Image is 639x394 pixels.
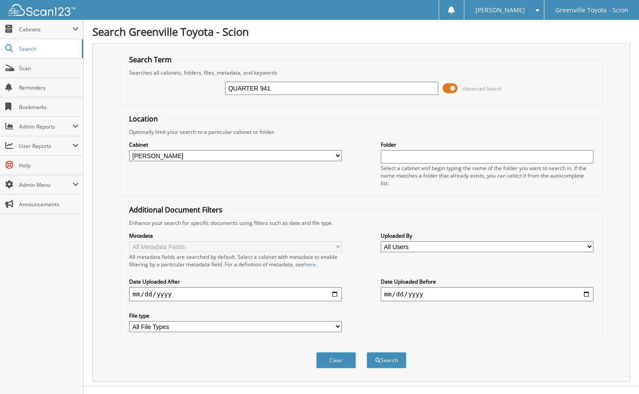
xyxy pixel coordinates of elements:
[463,85,502,92] span: Advanced Search
[125,219,598,227] div: Enhance your search for specific documents using filters such as date and file type.
[19,84,79,91] span: Reminders
[19,64,79,72] span: Scan
[129,232,342,239] label: Metadata
[125,69,598,76] div: Searches all cabinets, folders, files, metadata, and keywords
[555,8,628,13] span: Greenville Toyota - Scion
[381,232,594,239] label: Uploaded By
[19,26,73,33] span: Cabinets
[381,278,594,285] label: Date Uploaded Before
[125,128,598,136] div: Optionally limit your search to a particular cabinet or folder
[19,181,73,189] span: Admin Menu
[316,352,356,368] button: Clear
[19,103,79,111] span: Bookmarks
[129,312,342,319] label: File type
[19,162,79,169] span: Help
[92,24,630,39] h1: Search Greenville Toyota - Scion
[19,45,77,53] span: Search
[19,123,73,130] span: Admin Reports
[129,287,342,301] input: start
[304,261,316,268] a: here
[381,141,594,148] label: Folder
[129,253,342,268] div: All metadata fields are searched by default. Select a cabinet with metadata to enable filtering b...
[381,287,594,301] input: end
[9,4,75,16] img: scan123-logo-white.svg
[595,352,639,394] iframe: Chat Widget
[19,201,79,208] span: Announcements
[125,205,227,215] legend: Additional Document Filters
[125,114,162,124] legend: Location
[19,142,73,150] span: User Reports
[381,164,594,187] div: Select a cabinet and begin typing the name of the folder you want to search in. If the name match...
[129,278,342,285] label: Date Uploaded After
[367,352,406,368] button: Search
[125,55,176,64] legend: Search Term
[475,8,525,13] span: [PERSON_NAME]
[129,141,342,148] label: Cabinet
